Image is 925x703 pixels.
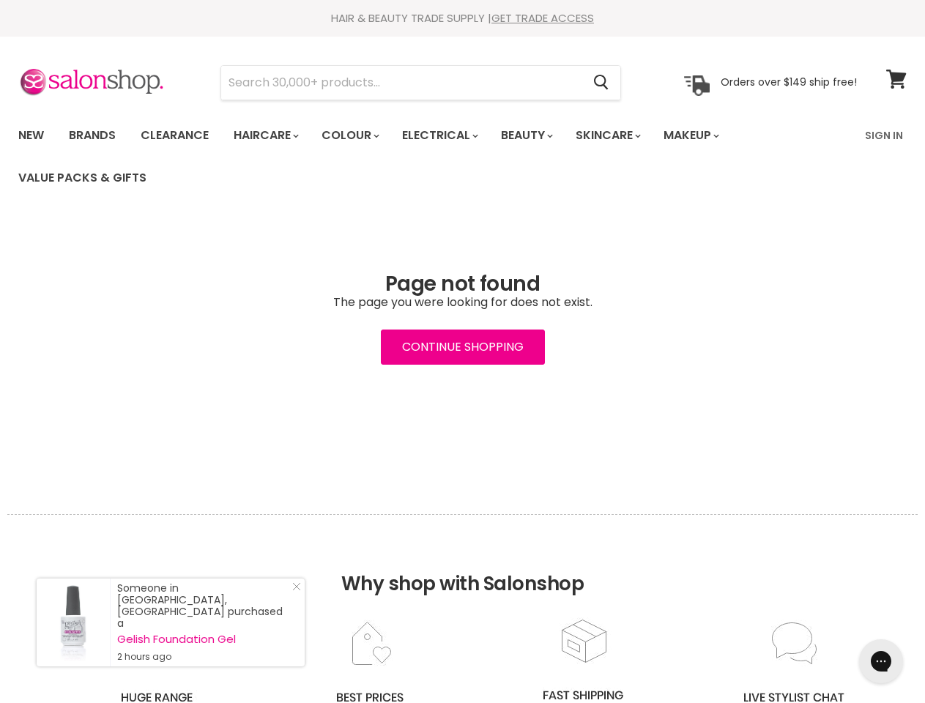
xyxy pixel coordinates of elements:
a: Gelish Foundation Gel [117,633,290,645]
ul: Main menu [7,114,856,199]
a: Colour [311,120,388,151]
a: Value Packs & Gifts [7,163,157,193]
iframe: Gorgias live chat messenger [852,634,910,688]
a: Visit product page [37,579,110,666]
h1: Page not found [18,272,907,296]
a: Makeup [653,120,728,151]
div: Someone in [GEOGRAPHIC_DATA], [GEOGRAPHIC_DATA] purchased a [117,582,290,663]
input: Search [221,66,582,100]
a: Continue Shopping [381,330,545,365]
a: GET TRADE ACCESS [491,10,594,26]
a: Skincare [565,120,650,151]
a: New [7,120,55,151]
a: Clearance [130,120,220,151]
p: Orders over $149 ship free! [721,75,857,89]
a: Haircare [223,120,308,151]
svg: Close Icon [292,582,301,591]
form: Product [220,65,621,100]
p: The page you were looking for does not exist. [18,296,907,309]
a: Brands [58,120,127,151]
a: Close Notification [286,582,301,597]
a: Sign In [856,120,912,151]
h2: Why shop with Salonshop [7,514,918,617]
button: Search [582,66,620,100]
small: 2 hours ago [117,651,290,663]
a: Electrical [391,120,487,151]
a: Beauty [490,120,562,151]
